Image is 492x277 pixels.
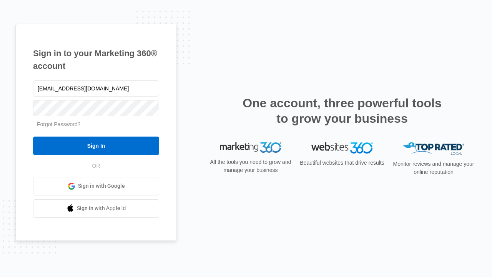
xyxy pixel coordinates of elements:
[37,121,81,127] a: Forgot Password?
[77,204,126,212] span: Sign in with Apple Id
[240,95,444,126] h2: One account, three powerful tools to grow your business
[220,142,281,153] img: Marketing 360
[78,182,125,190] span: Sign in with Google
[87,162,106,170] span: OR
[33,199,159,218] a: Sign in with Apple Id
[33,177,159,195] a: Sign in with Google
[208,158,294,174] p: All the tools you need to grow and manage your business
[33,47,159,72] h1: Sign in to your Marketing 360® account
[33,137,159,155] input: Sign In
[311,142,373,154] img: Websites 360
[33,80,159,97] input: Email
[299,159,385,167] p: Beautiful websites that drive results
[403,142,464,155] img: Top Rated Local
[391,160,477,176] p: Monitor reviews and manage your online reputation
